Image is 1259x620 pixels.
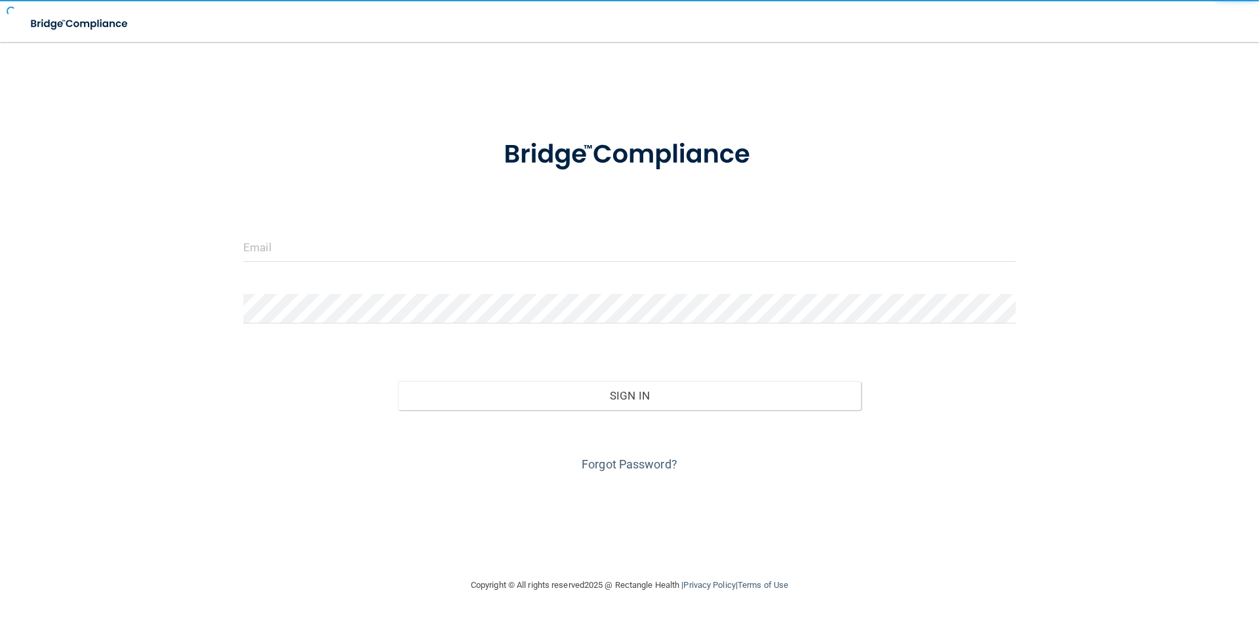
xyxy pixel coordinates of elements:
a: Privacy Policy [683,580,735,590]
input: Email [243,232,1016,262]
img: bridge_compliance_login_screen.278c3ca4.svg [477,121,782,189]
div: Copyright © All rights reserved 2025 @ Rectangle Health | | [390,564,869,606]
img: bridge_compliance_login_screen.278c3ca4.svg [20,10,140,37]
a: Forgot Password? [582,457,677,471]
a: Terms of Use [738,580,788,590]
button: Sign In [398,381,862,410]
